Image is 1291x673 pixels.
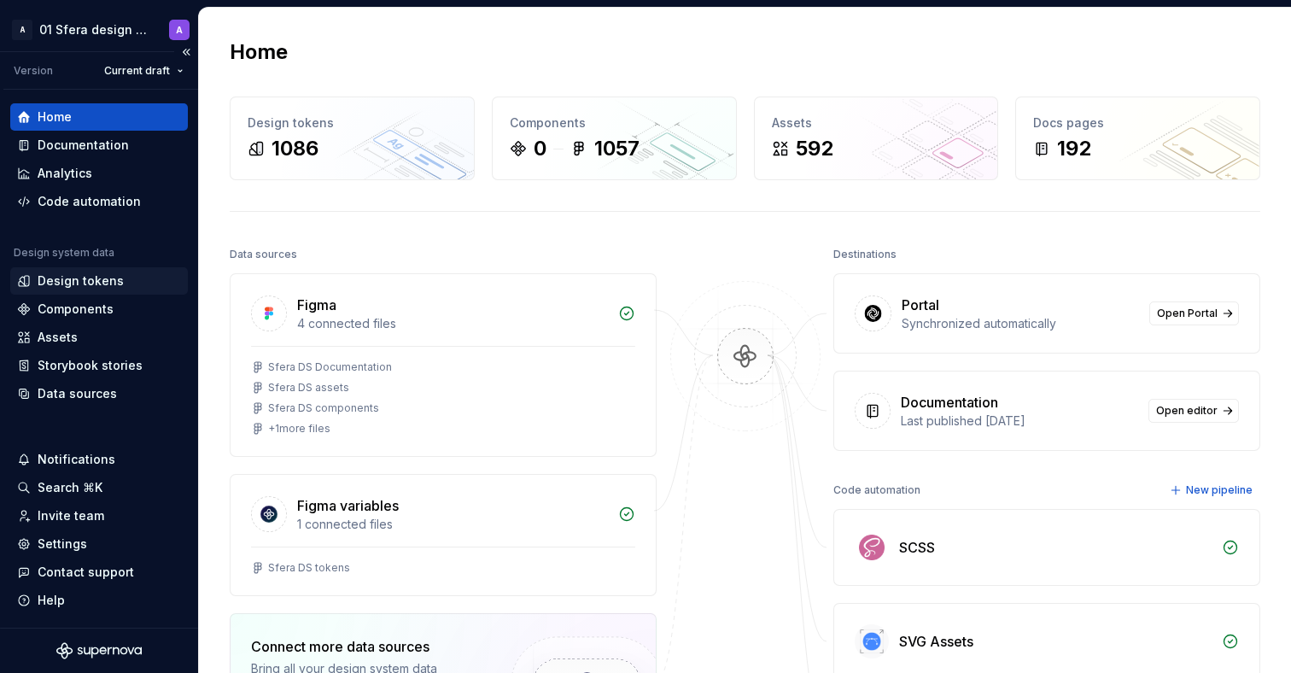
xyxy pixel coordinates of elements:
a: Figma variables1 connected filesSfera DS tokens [230,474,657,596]
div: Portal [902,295,939,315]
a: Design tokens [10,267,188,295]
span: Current draft [104,64,170,78]
div: 1086 [272,135,318,162]
a: Open editor [1148,399,1239,423]
a: Components [10,296,188,323]
div: Search ⌘K [38,479,102,496]
div: Figma variables [297,495,399,516]
div: SVG Assets [899,631,973,652]
button: Help [10,587,188,614]
button: Contact support [10,559,188,586]
span: Open editor [1156,404,1218,418]
div: Design tokens [38,272,124,290]
div: A [12,20,32,40]
div: 01 Sfera design system [39,21,149,38]
div: Connect more data sources [251,636,482,657]
a: Storybook stories [10,352,188,379]
div: Storybook stories [38,357,143,374]
button: A01 Sfera design systemA [3,11,195,48]
div: Data sources [38,385,117,402]
div: Documentation [38,137,129,154]
a: Open Portal [1149,301,1239,325]
div: Last published [DATE] [901,413,1138,430]
button: Search ⌘K [10,474,188,501]
div: Design tokens [248,114,457,132]
div: Sfera DS tokens [268,561,350,575]
div: Help [38,592,65,609]
button: Current draft [96,59,191,83]
div: Figma [297,295,336,315]
div: Assets [772,114,981,132]
button: Notifications [10,446,188,473]
div: Sfera DS Documentation [268,360,392,374]
button: Collapse sidebar [174,40,198,64]
div: A [176,23,183,37]
svg: Supernova Logo [56,642,142,659]
div: Design system data [14,246,114,260]
div: Version [14,64,53,78]
div: 1057 [594,135,640,162]
a: Code automation [10,188,188,215]
a: Assets592 [754,97,999,180]
div: Assets [38,329,78,346]
span: New pipeline [1186,483,1253,497]
a: Design tokens1086 [230,97,475,180]
div: Components [38,301,114,318]
div: Settings [38,535,87,553]
div: 192 [1057,135,1091,162]
div: 0 [534,135,546,162]
a: Settings [10,530,188,558]
div: Code automation [833,478,920,502]
span: Open Portal [1157,307,1218,320]
div: 592 [796,135,833,162]
div: Data sources [230,243,297,266]
a: Docs pages192 [1015,97,1260,180]
a: Home [10,103,188,131]
a: Components01057 [492,97,737,180]
a: Invite team [10,502,188,530]
div: Destinations [833,243,897,266]
div: Contact support [38,564,134,581]
a: Documentation [10,132,188,159]
button: New pipeline [1165,478,1260,502]
a: Analytics [10,160,188,187]
h2: Home [230,38,288,66]
a: Assets [10,324,188,351]
div: Synchronized automatically [902,315,1139,332]
div: Code automation [38,193,141,210]
div: Analytics [38,165,92,182]
div: Home [38,108,72,126]
div: SCSS [899,537,935,558]
div: Documentation [901,392,998,413]
div: Invite team [38,507,104,524]
div: Sfera DS components [268,401,379,415]
a: Data sources [10,380,188,407]
div: Sfera DS assets [268,381,349,395]
div: Components [510,114,719,132]
div: + 1 more files [268,422,330,436]
div: Docs pages [1033,114,1242,132]
div: 4 connected files [297,315,608,332]
div: 1 connected files [297,516,608,533]
div: Notifications [38,451,115,468]
a: Figma4 connected filesSfera DS DocumentationSfera DS assetsSfera DS components+1more files [230,273,657,457]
